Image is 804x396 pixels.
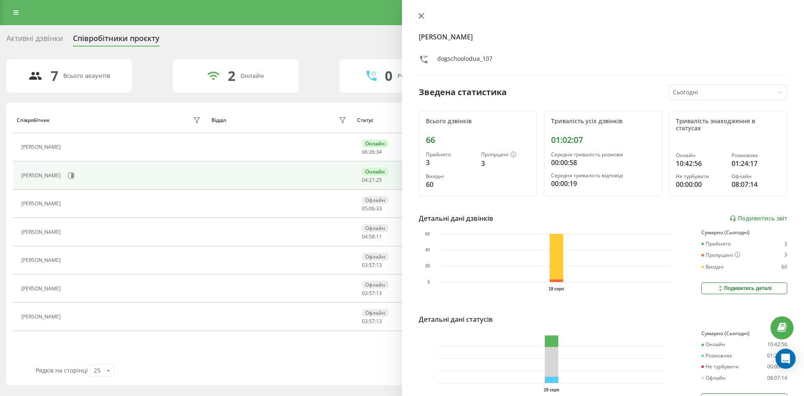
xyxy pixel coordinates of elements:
[784,241,787,247] div: 3
[767,353,787,359] div: 01:24:17
[376,148,382,155] span: 34
[211,117,226,123] div: Відділ
[701,353,732,359] div: Розмовляє
[21,229,63,235] div: [PERSON_NAME]
[425,248,430,252] text: 40
[385,68,392,84] div: 0
[21,314,63,320] div: [PERSON_NAME]
[362,290,368,297] span: 03
[701,241,731,247] div: Прийнято
[676,158,724,168] div: 10:42:56
[376,176,382,184] span: 25
[428,280,430,285] text: 0
[549,287,564,291] text: 19 серп
[376,290,382,297] span: 13
[376,205,382,212] span: 33
[17,117,50,123] div: Співробітник
[369,233,375,240] span: 58
[419,86,507,98] div: Зведена статистика
[701,342,725,347] div: Онлайн
[376,261,382,269] span: 13
[676,118,780,132] div: Тривалість знаходження в статусах
[362,140,388,148] div: Онлайн
[376,318,382,325] span: 13
[701,264,724,270] div: Вихідні
[21,286,63,292] div: [PERSON_NAME]
[362,318,368,325] span: 03
[767,364,787,370] div: 00:00:00
[362,168,388,176] div: Онлайн
[732,158,780,168] div: 01:24:17
[369,148,375,155] span: 26
[419,314,493,324] div: Детальні дані статусів
[425,264,430,269] text: 20
[94,366,100,375] div: 25
[676,173,724,179] div: Не турбувати
[63,72,110,80] div: Всього акаунтів
[701,375,726,381] div: Офлайн
[701,230,787,236] div: Сумарно (Сьогодні)
[426,158,474,168] div: 3
[781,264,787,270] div: 60
[369,318,375,325] span: 57
[369,261,375,269] span: 57
[362,290,382,296] div: : :
[362,177,382,183] div: : :
[425,232,430,236] text: 60
[426,135,530,145] div: 66
[481,158,530,168] div: 3
[397,72,438,80] div: Розмовляють
[362,234,382,240] div: : :
[362,233,368,240] span: 04
[21,201,63,207] div: [PERSON_NAME]
[729,215,787,222] a: Подивитись звіт
[426,173,474,179] div: Вихідні
[732,173,780,179] div: Офлайн
[21,144,63,150] div: [PERSON_NAME]
[676,153,724,158] div: Онлайн
[36,366,88,374] span: Рядків на сторінці
[419,213,493,223] div: Детальні дані дзвінків
[240,72,264,80] div: Онлайн
[426,152,474,158] div: Прийнято
[732,179,780,189] div: 08:07:14
[362,148,368,155] span: 06
[551,118,655,125] div: Тривалість усіх дзвінків
[362,318,382,324] div: : :
[551,173,655,179] div: Середня тривалість відповіді
[6,34,63,47] div: Активні дзвінки
[776,349,796,369] div: Open Intercom Messenger
[362,224,389,232] div: Офлайн
[676,179,724,189] div: 00:00:00
[426,179,474,189] div: 60
[369,290,375,297] span: 57
[362,281,389,289] div: Офлайн
[369,205,375,212] span: 06
[362,149,382,155] div: : :
[376,233,382,240] span: 11
[51,68,58,84] div: 7
[551,135,655,145] div: 01:02:07
[767,375,787,381] div: 08:07:14
[21,173,63,179] div: [PERSON_NAME]
[426,118,530,125] div: Всього дзвінків
[767,342,787,347] div: 10:42:56
[437,54,492,67] div: dogschoolodua_107
[419,32,787,42] h4: [PERSON_NAME]
[717,285,772,292] div: Подивитись деталі
[362,196,389,204] div: Офлайн
[732,153,780,158] div: Розмовляє
[701,364,739,370] div: Не турбувати
[362,262,382,268] div: : :
[362,253,389,261] div: Офлайн
[73,34,160,47] div: Співробітники проєкту
[21,257,63,263] div: [PERSON_NAME]
[362,309,389,317] div: Офлайн
[784,252,787,259] div: 3
[701,331,787,336] div: Сумарно (Сьогодні)
[228,68,235,84] div: 2
[701,282,787,294] button: Подивитись деталі
[362,205,368,212] span: 05
[481,152,530,158] div: Пропущені
[369,176,375,184] span: 21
